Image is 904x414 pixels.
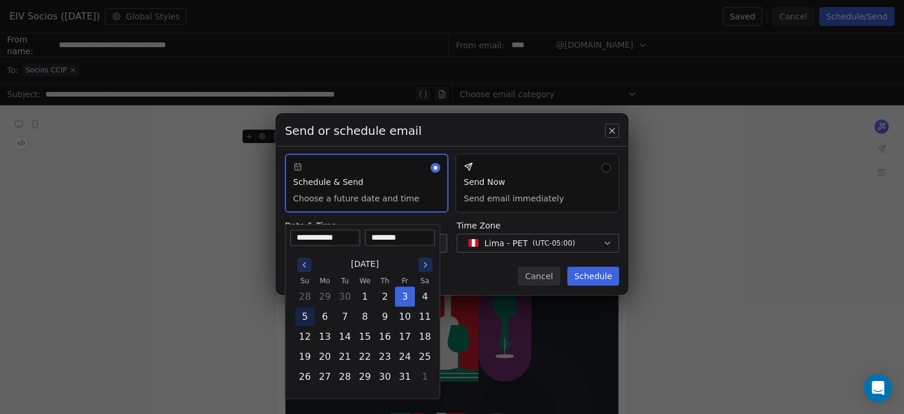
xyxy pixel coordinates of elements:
th: Wednesday [355,275,375,287]
button: Tuesday, September 30th, 2025 [335,287,354,306]
button: Tuesday, October 14th, 2025 [335,327,354,346]
button: Sunday, October 12th, 2025 [295,327,314,346]
button: Monday, October 20th, 2025 [315,347,334,366]
button: Saturday, October 25th, 2025 [416,347,434,366]
th: Saturday [415,275,435,287]
button: Saturday, October 4th, 2025 [416,287,434,306]
button: Wednesday, October 1st, 2025 [355,287,374,306]
button: Wednesday, October 8th, 2025 [355,307,374,326]
button: Friday, October 17th, 2025 [395,327,414,346]
button: Friday, October 10th, 2025 [395,307,414,326]
button: Wednesday, October 15th, 2025 [355,327,374,346]
button: Monday, October 6th, 2025 [315,307,334,326]
button: Monday, October 27th, 2025 [315,367,334,386]
th: Friday [395,275,415,287]
button: Go to the Next Month [418,258,433,272]
button: Thursday, October 2nd, 2025 [375,287,394,306]
span: [DATE] [351,258,378,270]
button: Saturday, November 1st, 2025 [416,367,434,386]
button: Tuesday, October 21st, 2025 [335,347,354,366]
button: Go to the Previous Month [297,258,311,272]
th: Thursday [375,275,395,287]
button: Sunday, September 28th, 2025 [295,287,314,306]
button: Friday, October 24th, 2025 [395,347,414,366]
button: Friday, October 31st, 2025 [395,367,414,386]
button: Today, Friday, October 3rd, 2025, selected [395,287,414,306]
button: Tuesday, October 28th, 2025 [335,367,354,386]
button: Wednesday, October 22nd, 2025 [355,347,374,366]
th: Monday [315,275,335,287]
th: Tuesday [335,275,355,287]
button: Wednesday, October 29th, 2025 [355,367,374,386]
button: Thursday, October 23rd, 2025 [375,347,394,366]
button: Saturday, October 18th, 2025 [416,327,434,346]
button: Sunday, October 26th, 2025 [295,367,314,386]
th: Sunday [295,275,315,287]
button: Monday, September 29th, 2025 [315,287,334,306]
button: Tuesday, October 7th, 2025 [335,307,354,326]
button: Sunday, October 19th, 2025 [295,347,314,366]
button: Thursday, October 9th, 2025 [375,307,394,326]
button: Monday, October 13th, 2025 [315,327,334,346]
button: Thursday, October 30th, 2025 [375,367,394,386]
button: Sunday, October 5th, 2025 [295,307,314,326]
button: Saturday, October 11th, 2025 [416,307,434,326]
button: Thursday, October 16th, 2025 [375,327,394,346]
table: October 2025 [295,275,435,387]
